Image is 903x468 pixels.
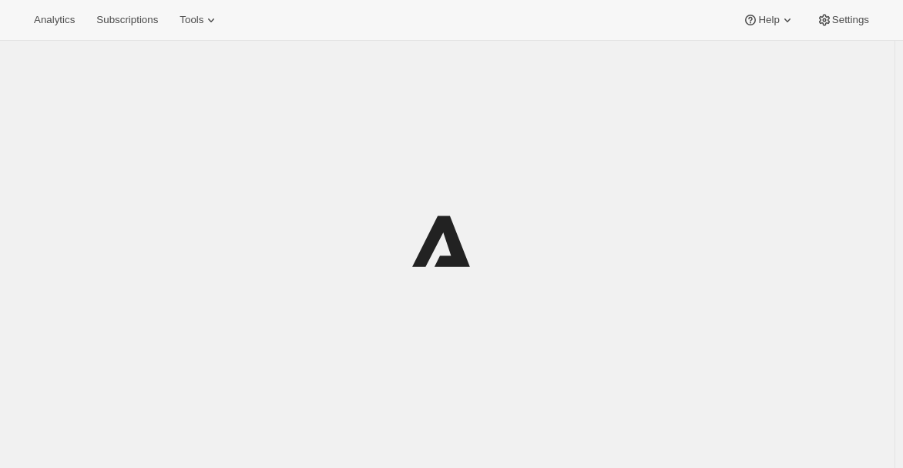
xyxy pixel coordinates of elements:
span: Settings [832,14,869,26]
span: Help [758,14,779,26]
button: Analytics [25,9,84,31]
button: Tools [170,9,228,31]
span: Tools [180,14,203,26]
span: Analytics [34,14,75,26]
button: Subscriptions [87,9,167,31]
button: Settings [807,9,878,31]
span: Subscriptions [96,14,158,26]
button: Help [733,9,804,31]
